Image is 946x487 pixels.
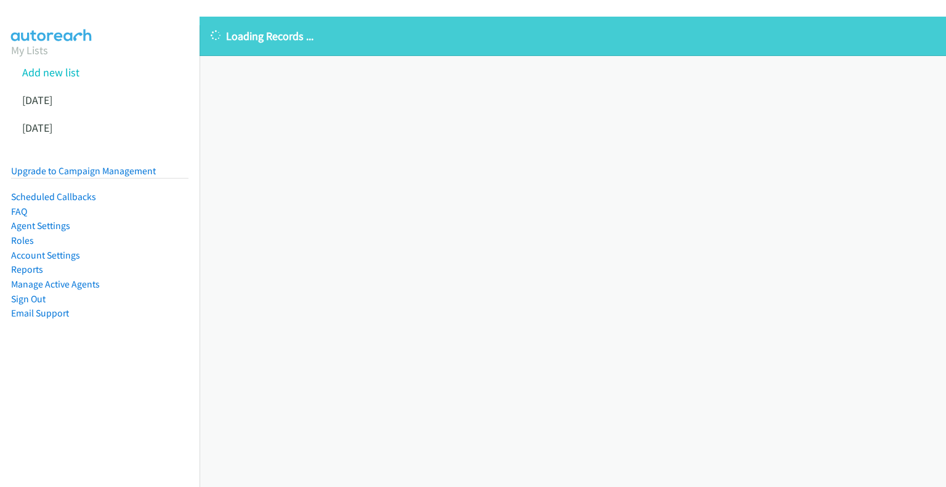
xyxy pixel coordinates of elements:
p: Loading Records ... [211,28,935,44]
a: Email Support [11,307,69,319]
a: FAQ [11,206,27,217]
a: [DATE] [22,93,52,107]
a: My Lists [11,43,48,57]
a: Reports [11,264,43,275]
a: Roles [11,235,34,246]
a: Agent Settings [11,220,70,231]
a: Manage Active Agents [11,278,100,290]
a: Scheduled Callbacks [11,191,96,203]
a: Upgrade to Campaign Management [11,165,156,177]
a: Account Settings [11,249,80,261]
a: Sign Out [11,293,46,305]
a: [DATE] [22,121,52,135]
a: Add new list [22,65,79,79]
